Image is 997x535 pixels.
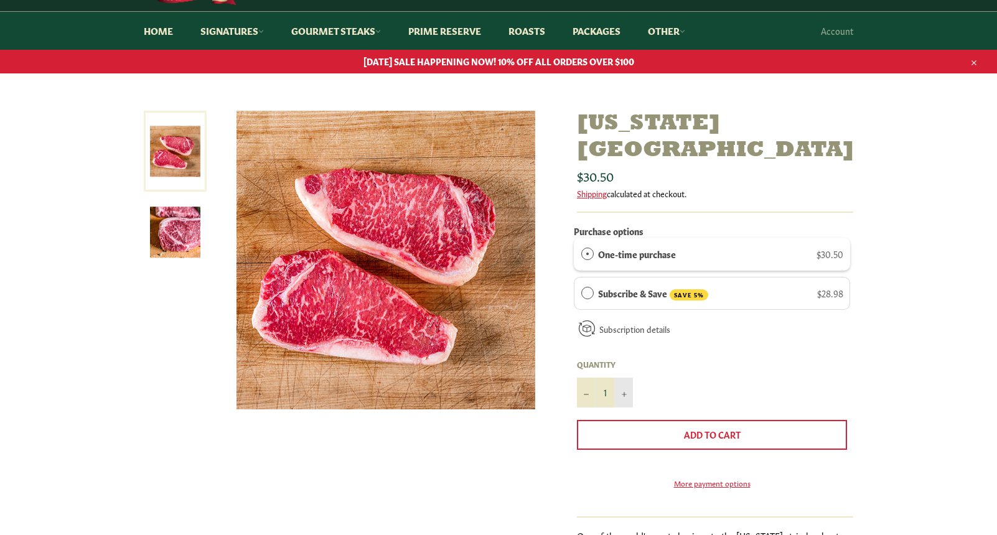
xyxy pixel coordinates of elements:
[599,323,670,335] a: Subscription details
[577,420,847,450] button: Add to Cart
[188,12,276,50] a: Signatures
[574,225,644,237] label: Purchase options
[150,207,200,258] img: New York Strip
[496,12,558,50] a: Roasts
[815,12,859,49] a: Account
[817,287,843,299] span: $28.98
[670,289,708,301] span: SAVE 5%
[577,187,607,199] a: Shipping
[236,111,535,409] img: New York Strip
[577,359,633,370] label: Quantity
[581,286,594,300] div: Subscribe & Save
[577,478,847,488] a: More payment options
[279,12,393,50] a: Gourmet Steaks
[577,111,853,164] h1: [US_STATE][GEOGRAPHIC_DATA]
[560,12,633,50] a: Packages
[131,12,185,50] a: Home
[581,247,594,261] div: One-time purchase
[598,247,676,261] label: One-time purchase
[614,378,633,407] button: Increase item quantity by one
[684,428,741,440] span: Add to Cart
[598,286,709,301] label: Subscribe & Save
[817,248,843,260] span: $30.50
[577,188,853,199] div: calculated at checkout.
[577,378,596,407] button: Reduce item quantity by one
[635,12,698,50] a: Other
[577,167,614,184] span: $30.50
[396,12,494,50] a: Prime Reserve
